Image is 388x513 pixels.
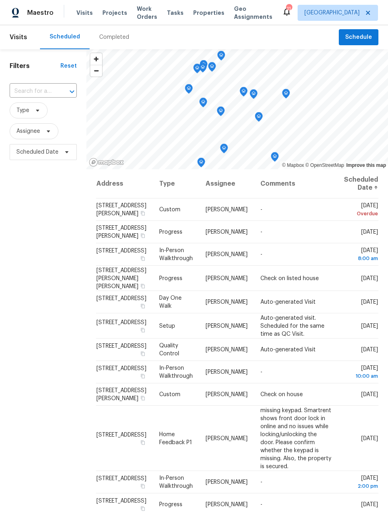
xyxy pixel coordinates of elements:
button: Schedule [339,29,378,46]
span: Quality Control [159,343,179,357]
span: [PERSON_NAME] [206,229,248,235]
div: Map marker [217,51,225,63]
span: Projects [102,9,127,17]
div: Map marker [220,144,228,156]
div: Map marker [197,158,205,170]
div: Scheduled [50,33,80,41]
span: [DATE] [361,299,378,305]
th: Scheduled Date ↑ [338,169,378,198]
span: [STREET_ADDRESS][PERSON_NAME] [96,388,146,401]
span: In-Person Walkthrough [159,475,193,489]
button: Open [66,86,78,97]
span: missing keypad. Smartrent shows front door lock in online and no issues while locking/unlocking t... [260,407,331,469]
span: Schedule [345,32,372,42]
span: [GEOGRAPHIC_DATA] [304,9,360,17]
button: Copy Address [139,439,146,446]
button: Copy Address [139,373,146,380]
div: 2:00 pm [344,482,378,490]
button: Copy Address [139,326,146,333]
span: [PERSON_NAME] [206,369,248,375]
button: Zoom in [90,53,102,65]
div: Map marker [208,62,216,74]
th: Address [96,169,153,198]
span: [DATE] [344,248,378,263]
button: Copy Address [139,483,146,490]
span: - [260,207,262,212]
div: Map marker [200,60,208,72]
span: In-Person Walkthrough [159,365,193,379]
div: Map marker [271,152,279,164]
span: Visits [76,9,93,17]
span: [DATE] [361,392,378,397]
span: [STREET_ADDRESS] [96,248,146,254]
button: Zoom out [90,65,102,76]
div: Map marker [250,89,258,102]
a: Mapbox homepage [89,158,124,167]
a: Mapbox [282,162,304,168]
div: Overdue [344,210,378,218]
span: Type [16,106,29,114]
th: Assignee [199,169,254,198]
span: Progress [159,275,182,281]
span: [DATE] [361,275,378,281]
h1: Filters [10,62,60,70]
button: Copy Address [139,303,146,310]
div: Reset [60,62,77,70]
span: Progress [159,502,182,507]
button: Copy Address [139,210,146,217]
span: [STREET_ADDRESS] [96,343,146,349]
span: [PERSON_NAME] [206,275,248,281]
button: Copy Address [139,350,146,357]
span: [DATE] [344,475,378,490]
span: [STREET_ADDRESS][PERSON_NAME][PERSON_NAME] [96,267,146,289]
a: OpenStreetMap [305,162,344,168]
th: Type [153,169,199,198]
span: [STREET_ADDRESS] [96,319,146,325]
div: 8:00 am [344,254,378,263]
button: Copy Address [139,255,146,262]
div: Completed [99,33,129,41]
input: Search for an address... [10,85,54,98]
span: - [260,479,262,485]
span: Setup [159,323,175,329]
span: [PERSON_NAME] [206,392,248,397]
button: Copy Address [139,232,146,239]
span: [PERSON_NAME] [206,502,248,507]
span: [STREET_ADDRESS] [96,366,146,371]
span: [STREET_ADDRESS][PERSON_NAME] [96,225,146,239]
button: Copy Address [139,505,146,512]
div: Map marker [255,112,263,124]
span: - [260,252,262,257]
span: [STREET_ADDRESS] [96,432,146,437]
div: Map marker [217,106,225,119]
span: [DATE] [361,435,378,441]
span: Home Feedback P1 [159,431,192,445]
span: In-Person Walkthrough [159,248,193,261]
span: [PERSON_NAME] [206,479,248,485]
span: [PERSON_NAME] [206,347,248,353]
span: [PERSON_NAME] [206,323,248,329]
button: Copy Address [139,395,146,402]
span: Custom [159,207,180,212]
div: 10:00 am [344,372,378,380]
span: Tasks [167,10,184,16]
span: Check on house [260,392,303,397]
span: [STREET_ADDRESS] [96,296,146,301]
span: [DATE] [361,323,378,329]
span: Custom [159,392,180,397]
span: [PERSON_NAME] [206,299,248,305]
span: [PERSON_NAME] [206,207,248,212]
span: [DATE] [361,347,378,353]
button: Copy Address [139,282,146,289]
span: [PERSON_NAME] [206,435,248,441]
div: 11 [286,5,292,13]
span: Geo Assignments [234,5,272,21]
span: [DATE] [361,229,378,235]
div: Map marker [282,89,290,101]
span: Check on listed house [260,275,319,281]
span: - [260,369,262,375]
span: Work Orders [137,5,157,21]
span: [PERSON_NAME] [206,252,248,257]
span: [DATE] [361,502,378,507]
span: Auto-generated Visit [260,347,316,353]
